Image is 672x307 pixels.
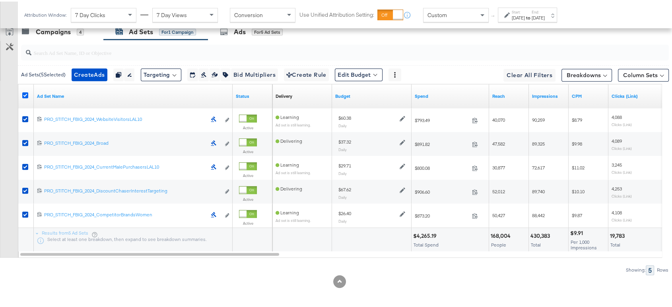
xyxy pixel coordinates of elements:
[492,163,505,169] span: 30,877
[532,187,545,193] span: 89,740
[610,231,627,238] div: 19,783
[44,115,206,123] a: PRO_STITCH_FBIG_2024_WebsiteVisitorsLAL10
[572,187,585,193] span: $10.10
[234,26,246,35] div: Ads
[618,67,669,80] button: Column Sets
[414,240,439,246] span: Total Spend
[44,138,206,145] div: PRO_STITCH_FBIG_2024_Broad
[507,69,552,79] span: Clear All Filters
[157,10,187,17] span: 7 Day Views
[415,91,486,98] a: The total amount spent to date.
[276,136,302,142] span: Delivering
[335,91,408,98] a: Shows the current budget of Ad Set.
[427,10,447,17] span: Custom
[532,91,565,98] a: The number of times your ad was served. On mobile apps an ad is counted as served the first time ...
[492,187,505,193] span: 52,012
[338,122,347,126] sub: Daily
[570,228,585,235] div: $9.91
[276,208,299,214] span: Learning
[276,121,311,126] sub: Ad set is still learning.
[656,266,669,271] div: Rows
[159,27,196,34] div: for 1 Campaign
[231,67,278,80] button: Bid Multipliers
[276,113,299,119] span: Learning
[44,210,206,218] a: PRO_STITCH_FBIG_2024_CompetitorBrandsWomen
[612,192,632,197] sub: Clicks (Link)
[44,210,206,216] div: PRO_STITCH_FBIG_2024_CompetitorBrandsWomen
[276,91,292,98] div: Delivery
[491,231,513,238] div: 168,004
[492,91,526,98] a: The number of people your ad was served to.
[503,67,555,80] button: Clear All Filters
[625,266,646,271] div: Showing:
[236,91,269,98] a: Shows the current state of your Ad Set.
[252,27,283,34] div: for 5 Ad Sets
[44,115,206,121] div: PRO_STITCH_FBIG_2024_WebsiteVisitorsLAL10
[572,91,605,98] a: The average cost you've paid to have 1,000 impressions of your ad.
[44,162,206,171] a: PRO_STITCH_FBIG_2024_CurrentMalePurchasersLAL10
[239,124,257,129] label: Active
[612,208,622,214] span: 4,108
[612,144,632,149] sub: Clicks (Link)
[286,68,326,78] span: Create Rule
[561,67,612,80] button: Breakdowns
[492,211,505,217] span: 50,427
[532,211,545,217] span: 88,442
[646,264,654,274] div: 5
[276,91,292,98] a: Reflects the ability of your Ad Set to achieve delivery based on ad states, schedule and budget.
[489,14,497,16] span: ↑
[77,27,84,34] div: 4
[571,237,597,249] span: Per 1,000 Impressions
[338,169,347,174] sub: Daily
[239,195,257,200] label: Active
[239,171,257,177] label: Active
[44,138,206,147] a: PRO_STITCH_FBIG_2024_Broad
[612,120,632,125] sub: Clicks (Link)
[276,160,299,166] span: Learning
[338,113,351,120] div: $60.38
[21,70,66,77] div: Ad Sets ( 5 Selected)
[413,231,439,238] div: $4,265.19
[338,209,351,215] div: $26.40
[415,211,469,217] span: $873.20
[276,184,302,190] span: Delivering
[44,186,220,192] div: PRO_STITCH_FBIG_2024_DiscountChaserInterestTargeting
[239,219,257,224] label: Active
[532,8,545,13] label: End:
[491,240,506,246] span: People
[36,26,71,35] div: Campaigns
[239,148,257,153] label: Active
[525,13,532,19] strong: to
[233,68,276,78] span: Bid Multipliers
[612,216,632,221] sub: Clicks (Link)
[31,40,610,56] input: Search Ad Set Name, ID or Objective
[415,163,469,169] span: $800.08
[512,13,525,19] div: [DATE]
[338,161,351,167] div: $29.71
[612,113,622,119] span: 4,088
[612,160,622,166] span: 3,245
[530,231,552,238] div: 430,383
[24,11,67,16] div: Attribution Window:
[532,139,545,145] span: 89,325
[37,91,229,98] a: Your Ad Set name.
[129,26,153,35] div: Ad Sets
[492,139,505,145] span: 47,582
[612,184,622,190] span: 4,253
[572,163,585,169] span: $11.02
[284,67,329,80] button: Create Rule
[492,115,505,121] span: 40,070
[532,163,545,169] span: 72,617
[75,10,105,17] span: 7 Day Clicks
[141,67,181,80] button: Targeting
[338,185,351,191] div: $67.62
[276,216,311,221] sub: Ad set is still learning.
[338,217,347,222] sub: Daily
[338,193,347,198] sub: Daily
[234,10,263,17] span: Conversion
[415,187,469,193] span: $906.60
[338,137,351,144] div: $37.32
[512,8,525,13] label: Start:
[276,169,311,173] sub: Ad set is still learning.
[572,211,582,217] span: $9.87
